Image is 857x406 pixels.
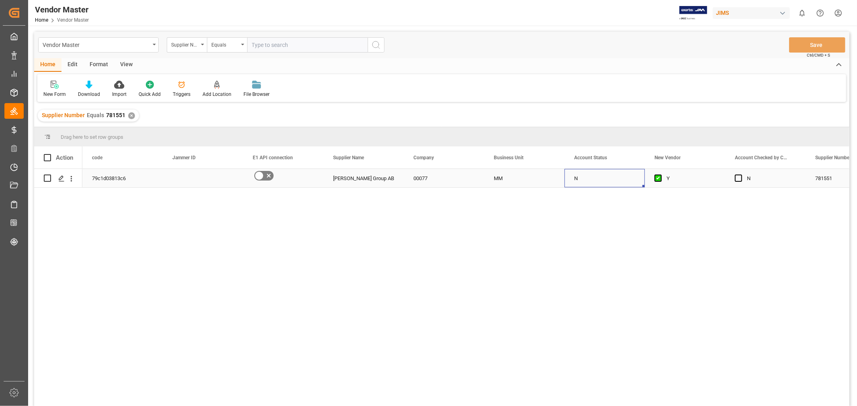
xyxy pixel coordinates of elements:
[173,91,190,98] div: Triggers
[35,4,89,16] div: Vendor Master
[61,58,84,72] div: Edit
[323,169,404,187] div: [PERSON_NAME] Group AB
[172,155,196,160] span: Jammer ID
[112,91,127,98] div: Import
[655,155,681,160] span: New Vendor
[333,155,364,160] span: Supplier Name
[82,169,163,187] div: 79c1d03813c6
[253,155,293,160] span: E1 API connection
[713,7,790,19] div: JIMS
[404,169,484,187] div: 00077
[43,91,66,98] div: New Form
[789,37,845,53] button: Save
[368,37,385,53] button: search button
[34,58,61,72] div: Home
[202,91,231,98] div: Add Location
[34,169,82,188] div: Press SPACE to select this row.
[494,155,524,160] span: Business Unit
[667,169,716,188] div: Y
[815,155,851,160] span: Supplier Number
[43,39,150,49] div: Vendor Master
[574,155,607,160] span: Account Status
[484,169,565,187] div: MM
[128,112,135,119] div: ✕
[211,39,239,49] div: Equals
[243,91,270,98] div: File Browser
[92,155,102,160] span: code
[807,52,830,58] span: Ctrl/CMD + S
[42,112,85,118] span: Supplier Number
[207,37,247,53] button: open menu
[61,134,123,140] span: Drag here to set row groups
[106,112,125,118] span: 781551
[87,112,104,118] span: Equals
[167,37,207,53] button: open menu
[747,169,796,188] div: N
[56,154,73,161] div: Action
[139,91,161,98] div: Quick Add
[171,39,198,49] div: Supplier Number
[793,4,811,22] button: show 0 new notifications
[247,37,368,53] input: Type to search
[114,58,139,72] div: View
[713,5,793,20] button: JIMS
[84,58,114,72] div: Format
[811,4,829,22] button: Help Center
[35,17,48,23] a: Home
[78,91,100,98] div: Download
[679,6,707,20] img: Exertis%20JAM%20-%20Email%20Logo.jpg_1722504956.jpg
[413,155,434,160] span: Company
[574,169,635,188] div: N
[735,155,789,160] span: Account Checked by Compliance
[38,37,159,53] button: open menu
